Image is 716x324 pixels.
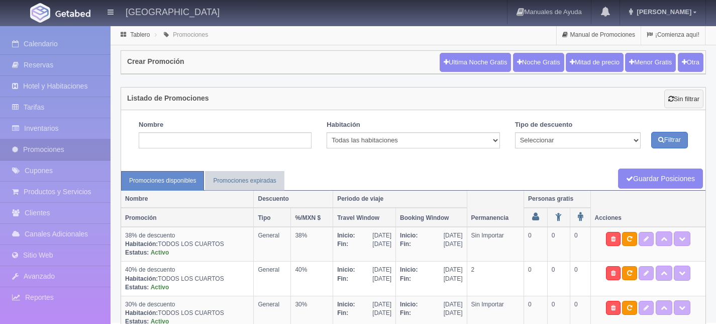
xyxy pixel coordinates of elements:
span: [DATE] [372,240,391,249]
label: Habitación [327,120,360,130]
b: Fin: [400,240,411,248]
span: [DATE] [372,266,391,274]
th: Promoción [121,208,254,227]
span: [DATE] [444,266,463,274]
button: Noche Gratis [513,53,564,72]
th: Tipo [254,208,291,227]
td: 0 [570,227,590,262]
th: Periodo de viaje [333,191,467,208]
span: [DATE] [444,309,463,317]
a: Sin filtrar [664,90,703,109]
button: Mitad de precio [566,53,624,72]
span: [DATE] [372,275,391,283]
b: Habitación: [125,240,158,248]
h4: Listado de Promociones [127,95,209,102]
a: Guardar Posiciones [618,169,703,189]
img: Getabed [30,3,50,23]
span: [DATE] [372,300,391,309]
a: Promociones [173,31,208,38]
b: Inicio: [400,266,418,273]
h4: [GEOGRAPHIC_DATA] [126,5,220,18]
button: Otra [678,53,703,72]
label: Nombre [139,120,163,130]
h4: Crear Promoción [127,58,184,65]
td: 0 [547,262,570,296]
td: 40% [291,262,333,296]
button: Menor Gratis [625,53,676,72]
td: 38% de descuento TODOS LOS CUARTOS [121,227,254,262]
b: Inicio: [337,266,355,273]
b: Fin: [337,275,348,282]
th: Descuento [254,191,333,208]
td: 0 [524,262,548,296]
img: Getabed [55,10,90,17]
span: [DATE] [444,231,463,240]
b: Habitación: [125,275,158,282]
span: [DATE] [444,240,463,249]
td: General [254,262,291,296]
b: Estatus: [125,284,149,291]
span: [DATE] [372,309,391,317]
a: Tablero [130,31,150,38]
th: Booking Window [396,208,467,227]
b: Activo [151,284,169,291]
th: %/MXN $ [291,208,333,227]
label: Tipo de descuento [515,120,573,130]
th: Nombre [121,191,254,208]
b: Fin: [337,309,348,316]
b: Inicio: [337,232,355,239]
span: [DATE] [444,275,463,283]
td: Sin Importar [467,227,524,262]
td: 40% de descuento TODOS LOS CUARTOS [121,262,254,296]
th: Travel Window [333,208,396,227]
th: Personas gratis [524,191,591,208]
span: [PERSON_NAME] [634,8,691,16]
th: Permanencia [467,191,524,227]
a: Manual de Promociones [557,25,641,45]
button: Filtrar [651,132,688,148]
b: Fin: [337,240,348,248]
td: 0 [524,227,548,262]
td: 0 [570,262,590,296]
b: Habitación: [125,309,158,316]
a: Promociones disponibles [121,171,204,191]
b: Activo [151,249,169,256]
td: 0 [547,227,570,262]
td: General [254,227,291,262]
a: ¡Comienza aquí! [641,25,705,45]
th: Acciones [590,191,705,227]
b: Estatus: [125,249,149,256]
b: Fin: [400,309,411,316]
b: Fin: [400,275,411,282]
a: Promociones expiradas [205,171,284,191]
b: Inicio: [337,301,355,308]
button: Ultima Noche Gratis [440,53,511,72]
span: [DATE] [372,231,391,240]
span: [DATE] [444,300,463,309]
td: 2 [467,262,524,296]
b: Inicio: [400,232,418,239]
b: Inicio: [400,301,418,308]
td: 38% [291,227,333,262]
